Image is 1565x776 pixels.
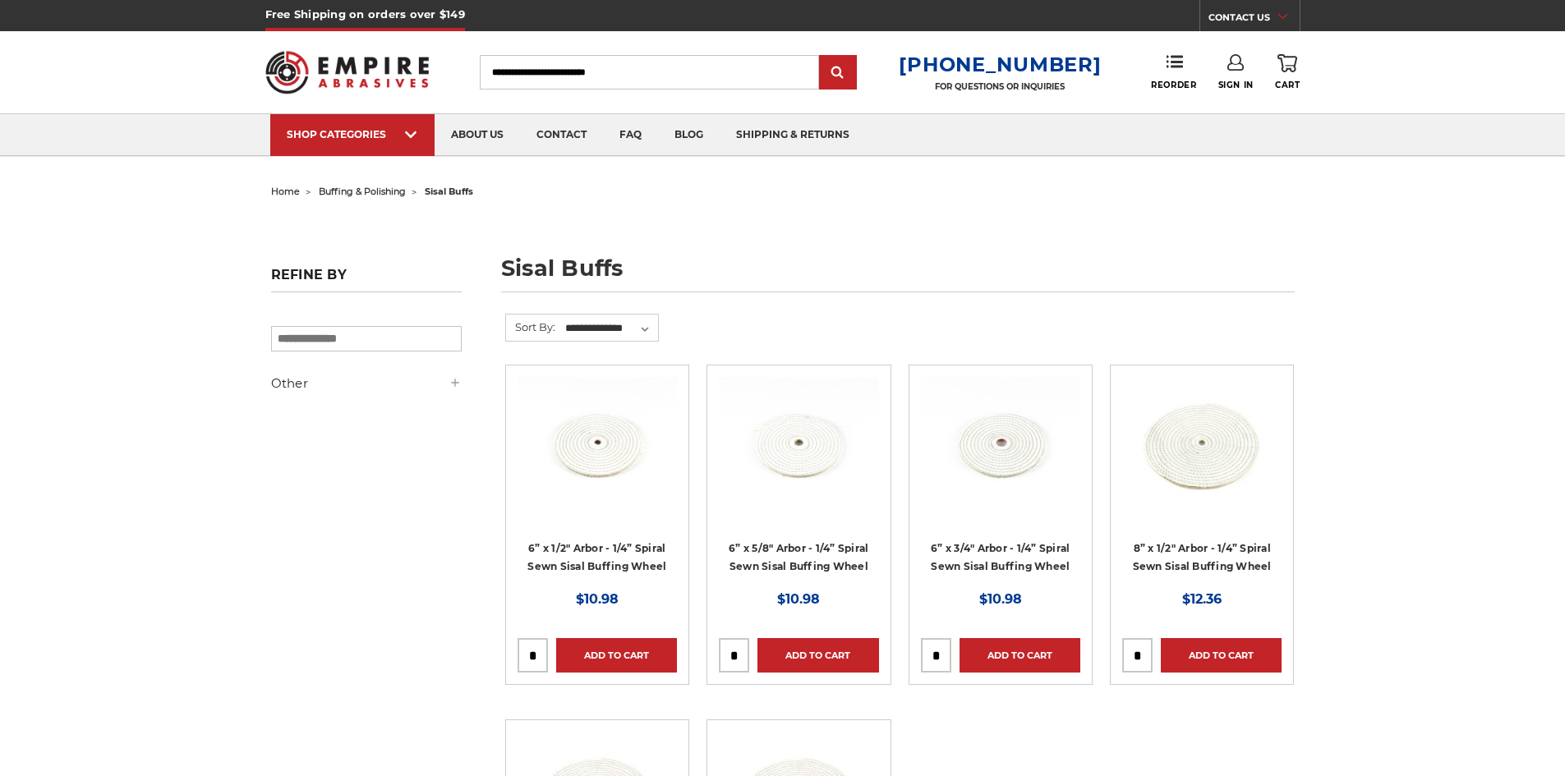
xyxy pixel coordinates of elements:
[319,186,406,197] a: buffing & polishing
[576,591,619,607] span: $10.98
[1122,377,1282,508] img: 8” x 1/2" Arbor - 1/4” Spiral Sewn Sisal Buffing Wheel
[501,257,1295,292] h1: sisal buffs
[1151,80,1196,90] span: Reorder
[556,638,677,673] a: Add to Cart
[520,114,603,156] a: contact
[1182,591,1222,607] span: $12.36
[719,377,878,587] a: 6” x 5/8" Arbor - 1/4” Spiral Sewn Sisal Buffing Wheel
[603,114,658,156] a: faq
[899,53,1101,76] a: [PHONE_NUMBER]
[425,186,473,197] span: sisal buffs
[921,377,1080,587] a: 6” x 3/4" Arbor - 1/4” Spiral Sewn Sisal Buffing Wheel
[658,114,720,156] a: blog
[1208,8,1300,31] a: CONTACT US
[287,128,418,140] div: SHOP CATEGORIES
[979,591,1022,607] span: $10.98
[777,591,820,607] span: $10.98
[1122,377,1282,587] a: 8” x 1/2" Arbor - 1/4” Spiral Sewn Sisal Buffing Wheel
[757,638,878,673] a: Add to Cart
[1218,80,1254,90] span: Sign In
[518,377,677,508] img: 6” x 1/2" Arbor - 1/4” Spiral Sewn Sisal Buffing Wheel
[265,40,430,104] img: Empire Abrasives
[1275,54,1300,90] a: Cart
[1161,638,1282,673] a: Add to Cart
[271,374,462,393] h5: Other
[271,186,300,197] a: home
[1275,80,1300,90] span: Cart
[960,638,1080,673] a: Add to Cart
[435,114,520,156] a: about us
[1151,54,1196,90] a: Reorder
[822,57,854,90] input: Submit
[899,81,1101,92] p: FOR QUESTIONS OR INQUIRIES
[921,377,1080,508] img: 6” x 3/4" Arbor - 1/4” Spiral Sewn Sisal Buffing Wheel
[720,114,866,156] a: shipping & returns
[271,267,462,292] h5: Refine by
[719,377,878,508] img: 6” x 5/8" Arbor - 1/4” Spiral Sewn Sisal Buffing Wheel
[518,377,677,587] a: 6” x 1/2" Arbor - 1/4” Spiral Sewn Sisal Buffing Wheel
[506,315,555,339] label: Sort By:
[563,316,658,341] select: Sort By:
